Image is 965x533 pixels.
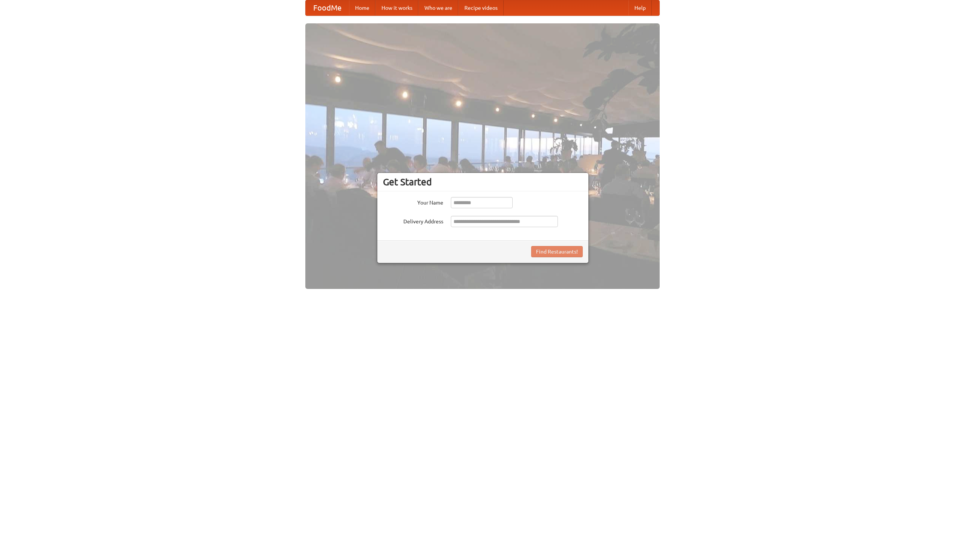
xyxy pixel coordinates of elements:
a: Home [349,0,375,15]
label: Delivery Address [383,216,443,225]
label: Your Name [383,197,443,206]
a: Recipe videos [458,0,504,15]
h3: Get Started [383,176,583,188]
a: Who we are [418,0,458,15]
button: Find Restaurants! [531,246,583,257]
a: FoodMe [306,0,349,15]
a: How it works [375,0,418,15]
a: Help [628,0,652,15]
